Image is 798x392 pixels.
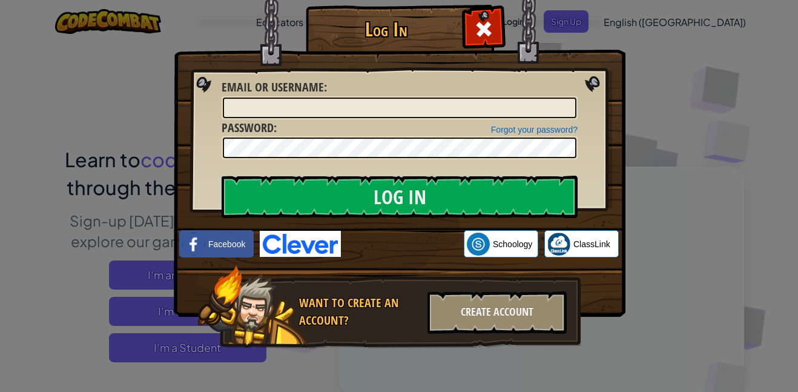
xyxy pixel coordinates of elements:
div: Create Account [427,291,567,334]
div: Want to create an account? [299,294,420,329]
span: Schoology [493,238,532,250]
span: Facebook [208,238,245,250]
h1: Log In [309,19,463,40]
img: schoology.png [467,233,490,256]
img: facebook_small.png [182,233,205,256]
span: Email or Username [222,79,324,95]
label: : [222,119,277,137]
iframe: Sign in with Google Button [341,231,464,257]
span: Password [222,119,274,136]
label: : [222,79,327,96]
a: Forgot your password? [491,125,578,135]
input: Log In [222,176,578,218]
span: ClassLink [573,238,610,250]
img: clever-logo-blue.png [260,231,341,257]
img: classlink-logo-small.png [547,233,570,256]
